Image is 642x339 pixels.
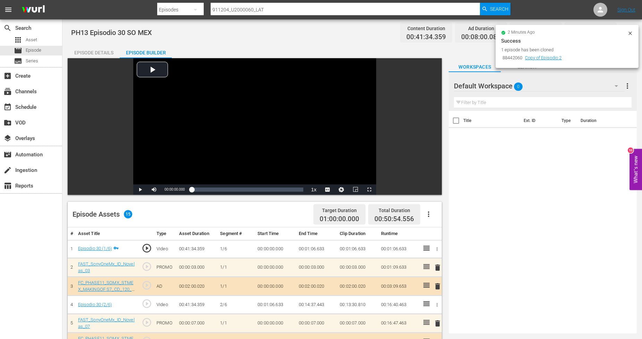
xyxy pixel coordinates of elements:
span: menu [4,6,12,14]
button: Episode Details [68,44,120,58]
td: PROMO [154,314,176,333]
span: delete [433,282,442,290]
td: 00:00:00.000 [255,258,296,277]
a: Episodio 30 (2/6) [78,302,112,307]
div: Content Duration [406,24,446,33]
div: Progress Bar [192,188,304,192]
span: 0 [514,79,523,94]
div: Total Duration [374,206,414,215]
td: 00:00:07.000 [296,314,337,333]
td: 00:41:34.359 [176,296,218,314]
th: Duration [576,111,618,130]
div: Episode Builder [120,44,172,61]
th: End Time [296,227,337,240]
td: 00:41:34.359 [176,240,218,258]
div: 1 episode has been cloned [501,46,626,53]
th: Runtime [378,227,420,240]
td: 1/1 [217,314,255,333]
td: 00:01:06.633 [296,240,337,258]
button: more_vert [623,78,632,94]
button: Open Feedback Widget [630,149,642,190]
th: # [68,227,75,240]
td: 1/6 [217,240,255,258]
a: FAST_SonyOneMx_ID_Novelas_07 [78,317,135,329]
td: PROMO [154,258,176,277]
td: 00:16:40.463 [378,296,420,314]
td: Video [154,296,176,314]
span: Reports [3,182,12,190]
span: play_circle_outline [142,261,152,272]
div: 10 [628,148,633,153]
span: 01:00:00.000 [320,215,359,223]
button: Search [480,3,510,15]
td: 00:01:09.633 [378,258,420,277]
div: Total Duration [571,24,610,33]
td: Video [154,240,176,258]
span: play_circle_outline [142,280,152,290]
button: Episode Builder [120,44,172,58]
a: Sign Out [617,7,635,12]
span: 2 minutes ago [508,30,535,35]
div: Ad Duration [461,24,501,33]
td: 00:02:00.020 [296,277,337,296]
span: Overlays [3,134,12,142]
th: Asset Title [75,227,139,240]
th: Title [463,111,519,130]
span: 00:41:34.359 [406,33,446,41]
div: Default Workspace [454,76,624,96]
span: play_circle_outline [142,298,152,309]
td: 1 [68,240,75,258]
button: Captions [321,184,335,195]
td: 00:00:00.000 [255,277,296,296]
td: 00:02:00.020 [337,277,378,296]
button: Picture-in-Picture [348,184,362,195]
th: Type [154,227,176,240]
td: 1/1 [217,258,255,277]
td: 00:01:06.633 [255,296,296,314]
button: Fullscreen [362,184,376,195]
td: 2/6 [217,296,255,314]
td: 00:03:09.653 [378,277,420,296]
span: Episode [26,47,41,54]
td: 3 [68,277,75,296]
span: Create [3,72,12,80]
a: Episodio 30 (1/6) [78,246,112,251]
span: Automation [3,150,12,159]
span: 00:50:54.556 [374,215,414,223]
button: Play [133,184,147,195]
th: Clip Duration [337,227,378,240]
td: 00:00:07.000 [176,314,218,333]
div: Video Player [133,58,376,195]
th: Type [557,111,576,130]
div: Episode Assets [73,210,132,218]
span: play_circle_outline [142,243,152,253]
button: delete [433,281,442,291]
th: Segment # [217,227,255,240]
td: AD [154,277,176,296]
td: 00:01:06.633 [337,240,378,258]
button: delete [433,318,442,328]
span: Asset [14,36,22,44]
th: Start Time [255,227,296,240]
button: delete [433,262,442,272]
button: Playback Rate [307,184,321,195]
td: 00:00:00.000 [255,314,296,333]
span: Asset [26,36,37,43]
a: Copy of Episodio 2 [525,55,562,60]
td: 00:16:47.463 [378,314,420,333]
span: Series [14,57,22,65]
span: delete [433,319,442,328]
td: 00:00:03.000 [176,258,218,277]
span: Channels [3,87,12,96]
span: 00:00:00.000 [164,188,185,191]
span: Episode [14,46,22,55]
span: play_circle_outline [142,317,152,328]
div: Episode Details [68,44,120,61]
td: 00:13:30.810 [337,296,378,314]
span: VOD [3,119,12,127]
td: 00:02:00.020 [176,277,218,296]
span: Workspaces [449,63,501,71]
td: 88442060 [501,53,524,63]
button: Mute [147,184,161,195]
span: Search [490,3,508,15]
